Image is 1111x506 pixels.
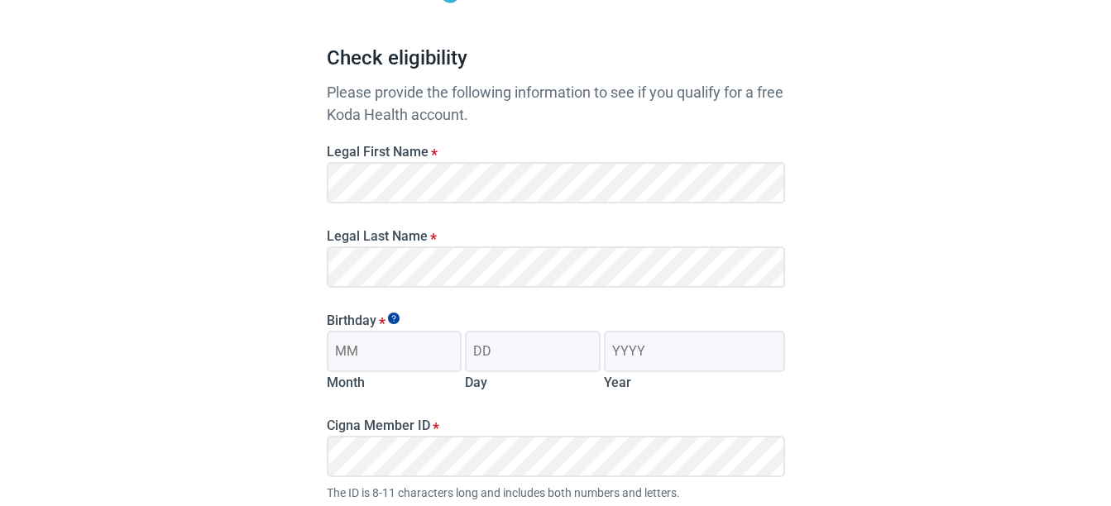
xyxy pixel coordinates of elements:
label: Legal Last Name [327,228,785,244]
span: The ID is 8-11 characters long and includes both numbers and letters. [327,484,785,502]
input: Birth year [604,331,784,372]
input: Birth day [465,331,601,372]
label: Month [327,375,365,390]
label: Cigna Member ID [327,418,785,433]
label: Day [465,375,487,390]
legend: Birthday [327,313,785,328]
p: Please provide the following information to see if you qualify for a free Koda Health account. [327,81,785,126]
input: Birth month [327,331,462,372]
h1: Check eligibility [327,43,785,81]
label: Year [604,375,631,390]
label: Legal First Name [327,144,785,160]
span: Show tooltip [388,313,400,324]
